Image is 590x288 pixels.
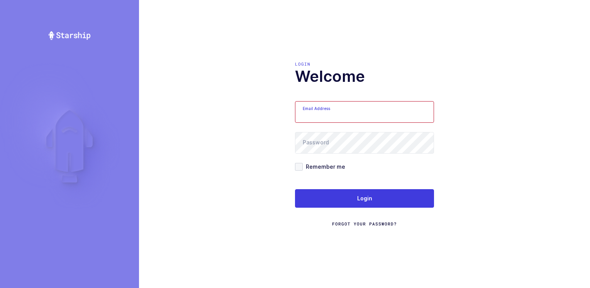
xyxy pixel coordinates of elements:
div: Login [295,61,434,67]
input: Email Address [295,101,434,123]
img: Starship [48,31,91,40]
span: Login [357,195,372,202]
h1: Welcome [295,67,434,86]
a: Forgot Your Password? [332,221,397,227]
span: Remember me [303,163,345,170]
input: Password [295,132,434,154]
button: Login [295,189,434,208]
